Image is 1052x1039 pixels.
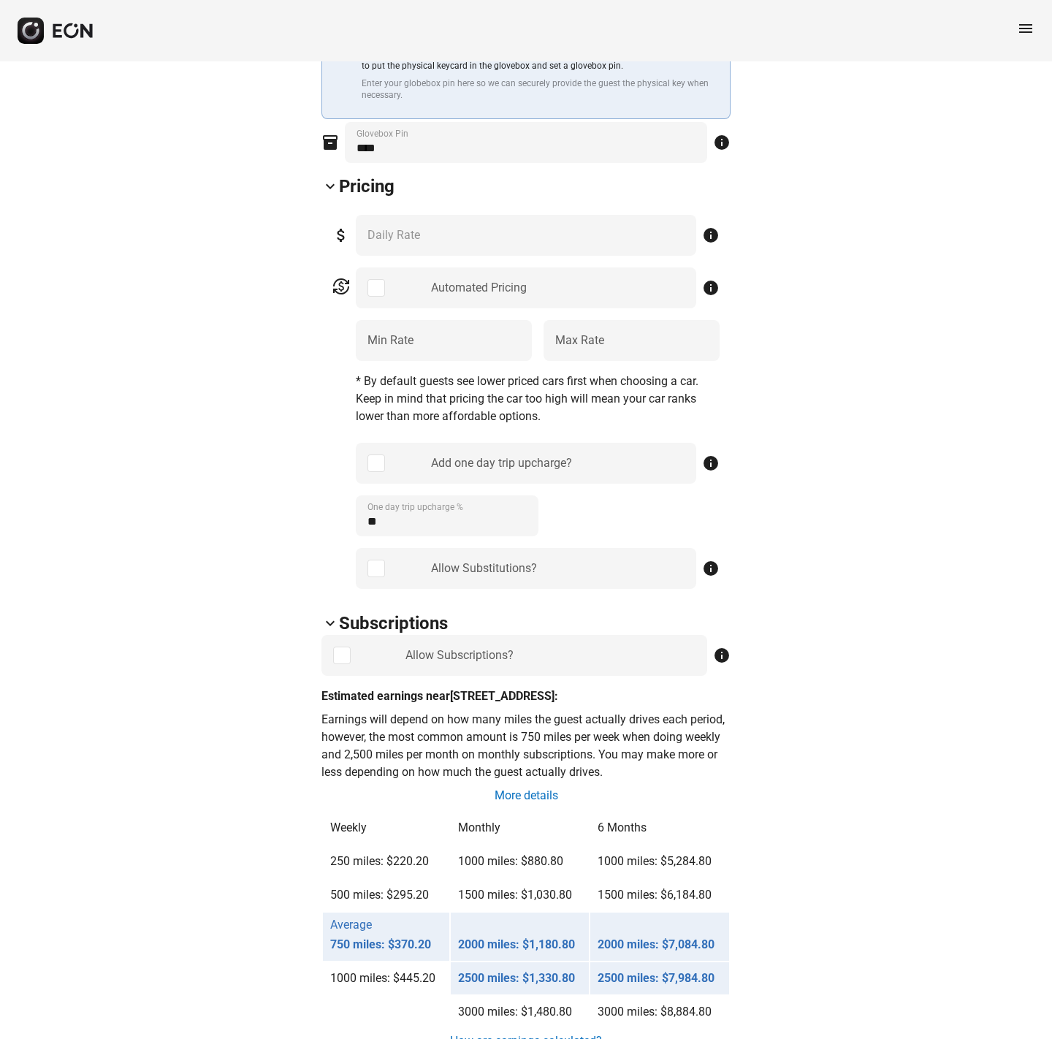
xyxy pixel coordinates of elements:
th: Monthly [451,812,590,844]
div: Automated Pricing [431,279,527,297]
span: info [713,647,731,664]
td: 2500 miles: $7,984.80 [590,962,729,994]
h2: Subscriptions [339,612,448,635]
th: Weekly [323,812,449,844]
span: info [713,134,731,151]
p: 2000 miles: $7,084.80 [598,936,722,954]
label: One day trip upcharge % [367,501,463,513]
p: Enter your globebox pin here so we can securely provide the guest the physical key when necessary. [362,77,718,101]
td: 1500 miles: $1,030.80 [451,879,590,911]
span: keyboard_arrow_down [321,614,339,632]
p: Earnings will depend on how many miles the guest actually drives each period, however, the most c... [321,711,731,781]
th: 6 Months [590,812,729,844]
td: 3000 miles: $8,884.80 [590,996,729,1028]
td: 1000 miles: $445.20 [323,962,449,994]
span: info [702,560,720,577]
span: keyboard_arrow_down [321,178,339,195]
a: More details [493,787,560,804]
span: attach_money [332,227,350,244]
td: 250 miles: $220.20 [323,845,449,878]
div: Add one day trip upcharge? [431,454,572,472]
h2: Pricing [339,175,394,198]
span: menu [1017,20,1034,37]
label: Max Rate [555,332,604,349]
p: Average [330,916,372,934]
p: 2000 miles: $1,180.80 [458,936,582,954]
p: * By default guests see lower priced cars first when choosing a car. Keep in mind that pricing th... [356,373,720,425]
div: Allow Substitutions? [431,560,537,577]
span: inventory_2 [321,134,339,151]
label: Min Rate [367,332,413,349]
span: info [702,227,720,244]
p: Estimated earnings near [STREET_ADDRESS]: [321,688,731,705]
label: Glovebox Pin [357,128,408,140]
td: 1000 miles: $880.80 [451,845,590,878]
span: currency_exchange [332,278,350,295]
p: 750 miles: $370.20 [330,936,442,954]
div: Allow Subscriptions? [405,647,514,664]
td: 500 miles: $295.20 [323,879,449,911]
span: info [702,279,720,297]
td: 3000 miles: $1,480.80 [451,996,590,1028]
td: 1500 miles: $6,184.80 [590,879,729,911]
td: 1000 miles: $5,284.80 [590,845,729,878]
span: info [702,454,720,472]
td: 2500 miles: $1,330.80 [451,962,590,994]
